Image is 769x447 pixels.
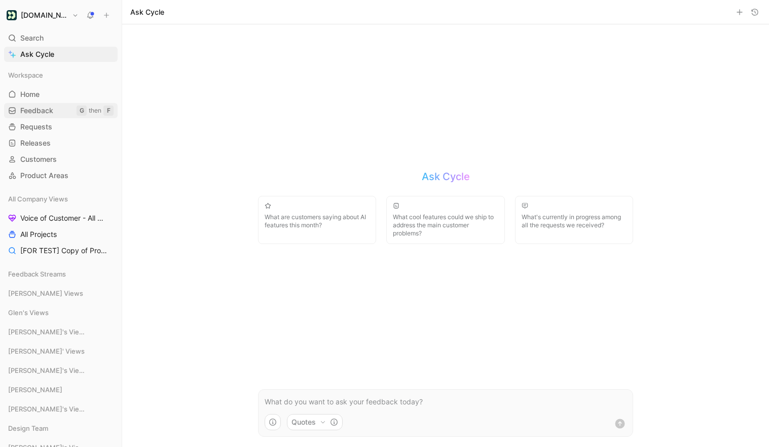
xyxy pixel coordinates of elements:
[103,106,114,116] div: F
[4,305,118,320] div: Glen's Views
[20,89,40,99] span: Home
[77,106,87,116] div: G
[20,122,52,132] span: Requests
[20,106,53,116] span: Feedback
[20,138,51,148] span: Releases
[8,194,68,204] span: All Company Views
[8,365,87,375] span: [PERSON_NAME]'s Views
[4,67,118,83] div: Workspace
[4,382,118,400] div: [PERSON_NAME]
[4,191,118,258] div: All Company ViewsVoice of Customer - All AreasAll Projects[FOR TEST] Copy of Projects for Discovery
[4,363,118,381] div: [PERSON_NAME]'s Views
[4,324,118,342] div: [PERSON_NAME]'s Views
[4,87,118,102] a: Home
[4,8,81,22] button: Customer.io[DOMAIN_NAME]
[20,246,107,256] span: [FOR TEST] Copy of Projects for Discovery
[8,404,87,414] span: [PERSON_NAME]'s Views
[4,286,118,301] div: [PERSON_NAME] Views
[386,196,504,245] button: What cool features could we ship to address the main customer problems?
[20,154,57,164] span: Customers
[4,421,118,436] div: Design Team
[4,103,118,118] a: FeedbackGthenF
[20,213,104,223] span: Voice of Customer - All Areas
[20,32,44,44] span: Search
[4,211,118,226] a: Voice of Customer - All Areas
[8,423,48,433] span: Design Team
[8,269,66,279] span: Feedback Streams
[8,327,87,337] span: [PERSON_NAME]'s Views
[393,213,498,237] span: What cool features could we ship to address the main customer problems?
[89,106,101,116] div: then
[21,11,68,20] h1: [DOMAIN_NAME]
[4,30,118,46] div: Search
[522,213,627,229] span: What's currently in progress among all the requests we received?
[4,401,118,417] div: [PERSON_NAME]'s Views
[4,401,118,420] div: [PERSON_NAME]'s Views
[4,363,118,378] div: [PERSON_NAME]'s Views
[265,213,370,229] span: What are customers saying about AI features this month?
[130,7,164,17] h1: Ask Cycle
[258,196,376,245] button: What are customers saying about AI features this month?
[8,346,85,356] span: [PERSON_NAME]' Views
[4,382,118,397] div: [PERSON_NAME]
[4,168,118,183] a: Product Areas
[7,10,17,20] img: Customer.io
[4,47,118,62] a: Ask Cycle
[4,266,118,285] div: Feedback Streams
[8,70,43,80] span: Workspace
[8,307,49,318] span: Glen's Views
[4,191,118,207] div: All Company Views
[4,266,118,282] div: Feedback Streams
[4,324,118,339] div: [PERSON_NAME]'s Views
[4,152,118,167] a: Customers
[4,286,118,304] div: [PERSON_NAME] Views
[4,227,118,242] a: All Projects
[4,421,118,439] div: Design Team
[4,343,118,359] div: [PERSON_NAME]' Views
[8,385,62,395] span: [PERSON_NAME]
[4,119,118,134] a: Requests
[287,414,343,430] button: Quotes
[515,196,633,245] button: What's currently in progress among all the requests we received?
[4,135,118,151] a: Releases
[20,170,68,181] span: Product Areas
[422,169,470,184] h2: Ask Cycle
[20,229,57,239] span: All Projects
[4,305,118,323] div: Glen's Views
[20,48,54,60] span: Ask Cycle
[4,243,118,258] a: [FOR TEST] Copy of Projects for Discovery
[4,343,118,362] div: [PERSON_NAME]' Views
[8,288,83,298] span: [PERSON_NAME] Views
